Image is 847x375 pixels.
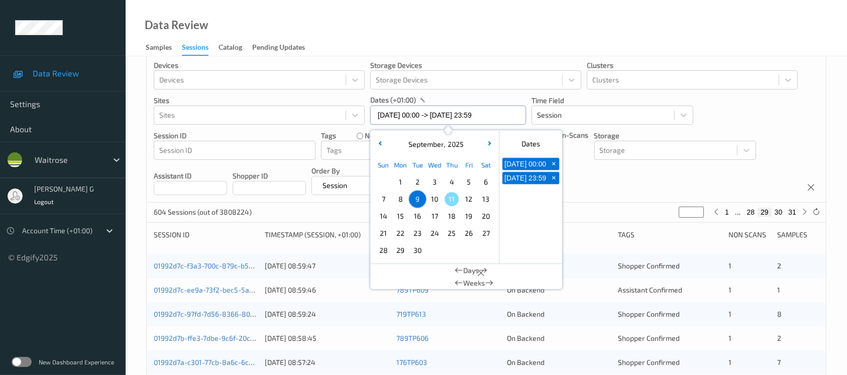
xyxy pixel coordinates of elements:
[732,208,744,217] button: ...
[410,175,425,189] span: 2
[587,60,798,70] p: Clusters
[265,285,389,295] div: [DATE] 08:59:46
[462,226,476,240] span: 26
[729,358,732,366] span: 1
[462,192,476,206] span: 12
[406,140,444,148] span: September
[252,42,305,55] div: Pending Updates
[370,95,416,105] p: dates (+01:00)
[507,357,611,367] div: On Backend
[772,208,786,217] button: 30
[154,96,365,106] p: Sites
[460,173,477,191] div: Choose Friday September 05 of 2025
[443,242,460,259] div: Choose Thursday October 02 of 2025
[375,242,392,259] div: Choose Sunday September 28 of 2025
[477,242,494,259] div: Choose Saturday October 04 of 2025
[426,156,443,173] div: Wed
[428,192,442,206] span: 10
[729,230,771,240] div: Non Scans
[777,230,819,240] div: Samples
[618,230,722,240] div: Tags
[375,208,392,225] div: Choose Sunday September 14 of 2025
[426,225,443,242] div: Choose Wednesday September 24 of 2025
[507,285,611,295] div: On Backend
[319,180,351,191] p: Session
[409,242,426,259] div: Choose Tuesday September 30 of 2025
[445,175,459,189] span: 4
[409,208,426,225] div: Choose Tuesday September 16 of 2025
[396,286,429,294] a: 789TP609
[502,158,548,170] button: [DATE] 00:00
[265,261,389,271] div: [DATE] 08:59:47
[154,286,285,294] a: 01992d7c-ee9a-73f2-bec5-5abbfc1d3159
[410,192,425,206] span: 9
[548,158,559,170] button: +
[365,131,382,141] label: none
[477,156,494,173] div: Sat
[409,191,426,208] div: Choose Tuesday September 09 of 2025
[507,309,611,319] div: On Backend
[409,173,426,191] div: Choose Tuesday September 02 of 2025
[479,209,493,223] span: 20
[410,226,425,240] span: 23
[499,134,562,153] div: Dates
[777,261,781,270] span: 2
[758,208,772,217] button: 29
[460,191,477,208] div: Choose Friday September 12 of 2025
[777,334,781,342] span: 2
[479,192,493,206] span: 13
[477,208,494,225] div: Choose Saturday September 20 of 2025
[265,333,389,343] div: [DATE] 08:58:45
[154,60,365,70] p: Devices
[426,173,443,191] div: Choose Wednesday September 03 of 2025
[426,191,443,208] div: Choose Wednesday September 10 of 2025
[502,172,548,184] button: [DATE] 23:59
[311,166,396,176] p: Order By
[392,225,409,242] div: Choose Monday September 22 of 2025
[594,131,756,141] p: Storage
[410,243,425,257] span: 30
[409,225,426,242] div: Choose Tuesday September 23 of 2025
[375,191,392,208] div: Choose Sunday September 07 of 2025
[426,242,443,259] div: Choose Wednesday October 01 of 2025
[154,131,315,141] p: Session ID
[477,173,494,191] div: Choose Saturday September 06 of 2025
[154,310,289,318] a: 01992d7c-97fd-7d56-8366-80e3892d1185
[549,173,559,183] span: +
[154,171,227,181] p: Assistant ID
[233,171,306,181] p: Shopper ID
[376,209,390,223] span: 14
[406,139,464,149] div: ,
[154,261,287,270] a: 01992d7c-f3a3-700c-879c-b5a5c7f4bb4d
[460,242,477,259] div: Choose Friday October 03 of 2025
[618,310,680,318] span: Shopper Confirmed
[265,357,389,367] div: [DATE] 08:57:24
[479,226,493,240] span: 27
[154,230,258,240] div: Session ID
[445,140,464,148] span: 2025
[722,208,732,217] button: 1
[777,286,780,294] span: 1
[463,265,479,275] span: Days
[460,225,477,242] div: Choose Friday September 26 of 2025
[154,358,288,366] a: 01992d7a-c301-77cb-8a6c-6cc28491e0ea
[618,261,680,270] span: Shopper Confirmed
[376,243,390,257] span: 28
[321,131,336,141] p: Tags
[618,334,680,342] span: Shopper Confirmed
[392,242,409,259] div: Choose Monday September 29 of 2025
[445,209,459,223] span: 18
[477,225,494,242] div: Choose Saturday September 27 of 2025
[219,42,242,55] div: Catalog
[463,278,485,288] span: Weeks
[370,60,581,70] p: Storage Devices
[375,225,392,242] div: Choose Sunday September 21 of 2025
[445,226,459,240] span: 25
[146,42,172,55] div: Samples
[154,207,252,217] p: 604 Sessions (out of 3808224)
[777,358,781,366] span: 7
[548,172,559,184] button: +
[219,41,252,55] a: Catalog
[462,209,476,223] span: 19
[744,208,758,217] button: 28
